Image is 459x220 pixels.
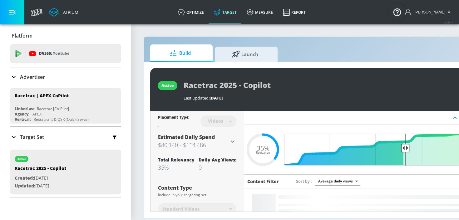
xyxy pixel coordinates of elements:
[20,134,44,141] p: Target Set
[173,1,209,23] a: optimize
[278,1,311,23] a: Report
[158,115,189,121] div: Placement Type:
[156,46,204,61] span: Build
[20,74,45,80] p: Advertiser
[53,50,69,57] p: Youtube
[15,117,31,122] div: Vertical:
[405,8,453,16] button: [PERSON_NAME]
[15,183,35,189] span: Updated:
[205,118,226,124] div: Videos
[10,44,121,63] div: DV360: Youtube
[256,151,270,154] span: Relevance
[210,95,223,101] span: [DATE]
[61,9,78,15] div: Atrium
[37,106,69,111] div: Racetrac [Co-Pilot]
[315,177,360,185] div: Average daily views
[39,50,69,57] p: DV360:
[15,106,34,111] div: Linked as:
[34,117,89,122] div: Restaurant & QSR (Quick Serve)
[15,165,66,174] div: Racetrac 2025 - Copilot
[10,150,121,194] div: activeRacetrac 2025 - CopilotCreated:[DATE]Updated:[DATE]
[15,182,66,190] p: [DATE]
[15,111,29,117] div: Agency:
[158,141,229,149] h3: $80,140 - $114,486
[162,206,200,212] span: Standard Videos
[161,83,174,88] div: active
[10,68,121,86] div: Advertiser
[184,95,455,101] div: Last Updated:
[49,8,78,17] a: Atrium
[158,164,195,171] div: 35%
[247,178,279,184] h6: Content Filter
[12,32,32,39] p: Platform
[158,157,195,163] div: Total Relevancy
[199,157,236,163] div: Daily Avg Views:
[15,175,34,181] span: Created:
[199,164,236,171] div: 0
[10,88,121,124] div: Racetrac | APEX CoPilotLinked as:Racetrac [Co-Pilot]Agency:APEXVertical:Restaurant & QSR (Quick S...
[158,134,215,141] span: Estimated Daily Spend
[32,111,42,117] div: APEX
[158,185,236,190] div: Content Type
[17,157,26,161] div: active
[15,174,66,182] p: [DATE]
[158,193,236,197] div: Include in your targeting set
[209,1,242,23] a: Target
[158,134,236,149] div: Estimated Daily Spend$80,140 - $114,486
[257,145,269,151] span: 35%
[296,178,312,184] span: Sort by
[10,127,121,147] div: Target Set
[242,1,278,23] a: measure
[15,93,69,99] div: Racetrac | APEX CoPilot
[221,47,269,62] span: Launch
[10,27,121,44] div: Platform
[444,21,453,24] span: v 4.25.4
[388,3,406,21] button: Open Resource Center
[412,10,445,14] span: login as: kacey.labar@zefr.com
